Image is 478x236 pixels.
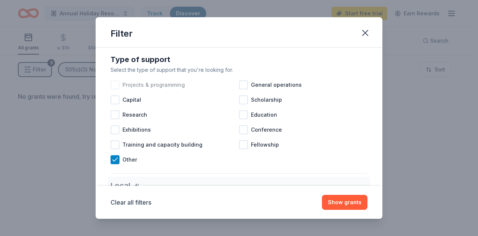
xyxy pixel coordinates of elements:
button: Show grants [322,195,367,210]
span: Training and capacity building [122,140,202,149]
button: Clear all filters [111,198,151,207]
span: Research [122,110,147,119]
span: Capital [122,95,141,104]
span: Education [251,110,277,119]
div: Filter [111,28,133,40]
span: Projects & programming [122,80,185,89]
div: Select the type of support that you're looking for. [111,65,367,74]
span: Fellowship [251,140,279,149]
span: Scholarship [251,95,282,104]
span: Other [122,155,137,164]
span: Exhibitions [122,125,151,134]
span: Conference [251,125,282,134]
div: Type of support [111,53,367,65]
span: General operations [251,80,302,89]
